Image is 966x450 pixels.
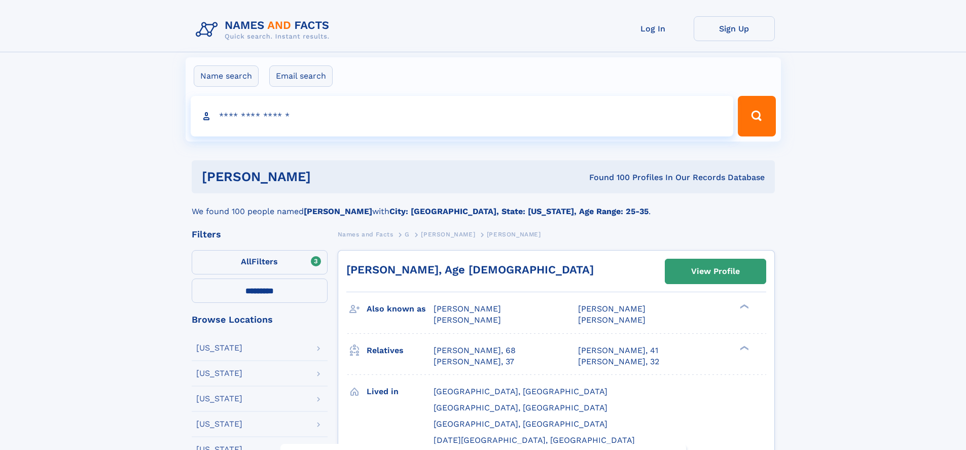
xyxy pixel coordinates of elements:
b: City: [GEOGRAPHIC_DATA], State: [US_STATE], Age Range: 25-35 [389,206,649,216]
span: G [405,231,410,238]
h3: Lived in [367,383,434,400]
a: [PERSON_NAME] [421,228,475,240]
button: Search Button [738,96,775,136]
h1: [PERSON_NAME] [202,170,450,183]
a: [PERSON_NAME], 32 [578,356,659,367]
label: Filters [192,250,328,274]
div: Found 100 Profiles In Our Records Database [450,172,765,183]
a: Names and Facts [338,228,393,240]
h3: Relatives [367,342,434,359]
a: Sign Up [694,16,775,41]
div: View Profile [691,260,740,283]
span: All [241,257,252,266]
span: [PERSON_NAME] [434,304,501,314]
span: [GEOGRAPHIC_DATA], [GEOGRAPHIC_DATA] [434,387,607,396]
a: [PERSON_NAME], 68 [434,345,516,356]
span: [PERSON_NAME] [421,231,475,238]
div: [US_STATE] [196,420,242,428]
img: Logo Names and Facts [192,16,338,44]
span: [GEOGRAPHIC_DATA], [GEOGRAPHIC_DATA] [434,419,607,429]
div: Filters [192,230,328,239]
span: [PERSON_NAME] [487,231,541,238]
input: search input [191,96,734,136]
div: Browse Locations [192,315,328,324]
b: [PERSON_NAME] [304,206,372,216]
a: View Profile [665,259,766,284]
span: [PERSON_NAME] [434,315,501,325]
div: [US_STATE] [196,344,242,352]
a: [PERSON_NAME], 37 [434,356,514,367]
div: ❯ [737,344,749,351]
a: [PERSON_NAME], Age [DEMOGRAPHIC_DATA] [346,263,594,276]
span: [GEOGRAPHIC_DATA], [GEOGRAPHIC_DATA] [434,403,607,412]
a: [PERSON_NAME], 41 [578,345,658,356]
label: Name search [194,65,259,87]
div: We found 100 people named with . [192,193,775,218]
div: [US_STATE] [196,369,242,377]
a: Log In [613,16,694,41]
label: Email search [269,65,333,87]
span: [PERSON_NAME] [578,315,646,325]
a: G [405,228,410,240]
div: ❯ [737,303,749,310]
h3: Also known as [367,300,434,318]
div: [US_STATE] [196,395,242,403]
span: [DATE][GEOGRAPHIC_DATA], [GEOGRAPHIC_DATA] [434,435,635,445]
span: [PERSON_NAME] [578,304,646,314]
